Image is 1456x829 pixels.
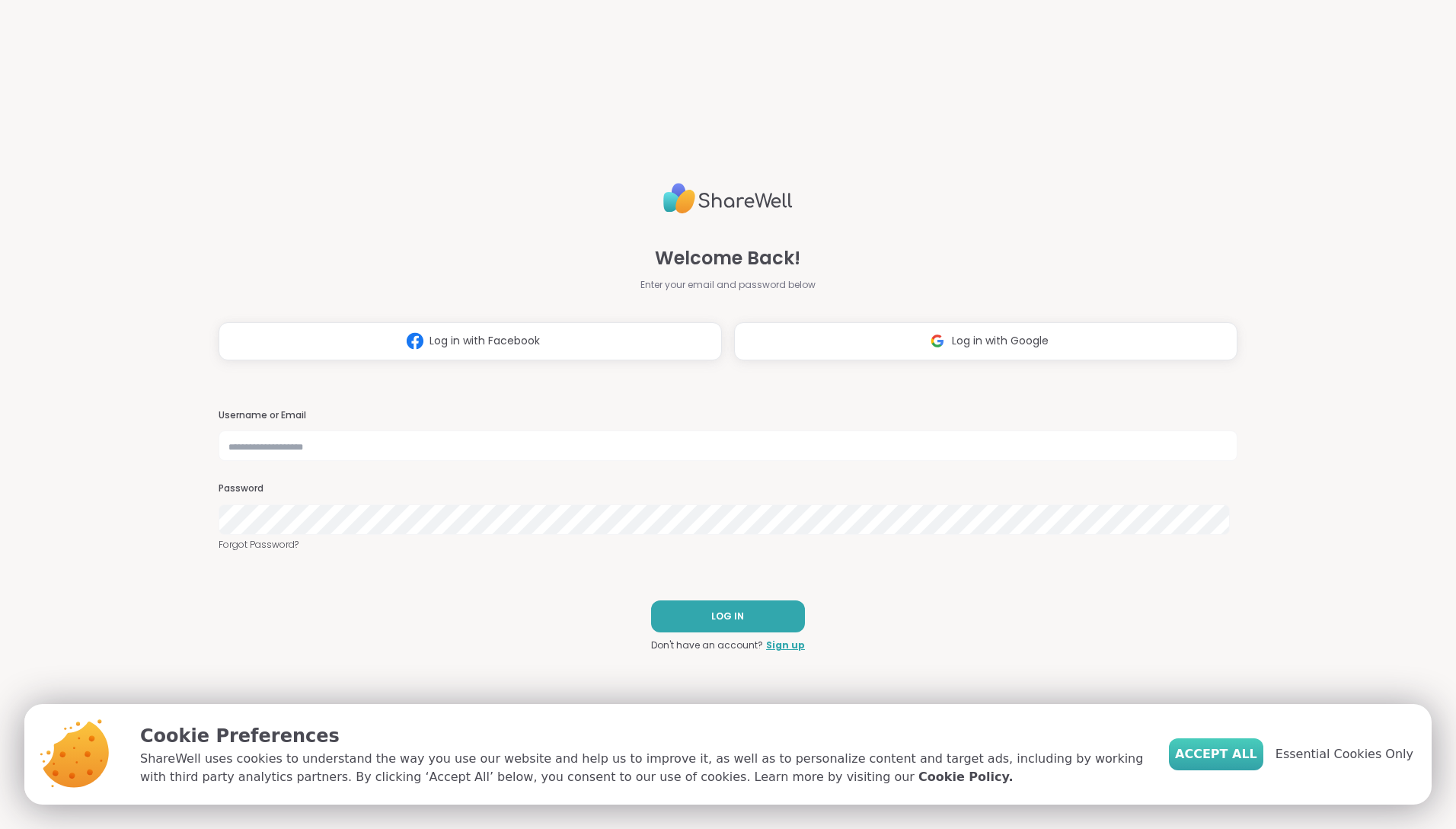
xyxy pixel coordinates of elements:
[219,322,722,360] button: Log in with Facebook
[219,409,1237,422] h3: Username or Email
[219,538,1237,552] a: Forgot Password?
[711,610,744,623] span: LOG IN
[651,639,763,652] span: Don't have an account?
[219,482,1237,495] h3: Password
[663,177,793,220] img: ShareWell Logo
[918,768,1013,786] a: Cookie Policy.
[401,327,429,355] img: ShareWell Logomark
[734,322,1237,360] button: Log in with Google
[952,333,1049,349] span: Log in with Google
[140,750,1145,786] p: ShareWell uses cookies to understand the way you use our website and help us to improve it, as we...
[766,639,805,652] a: Sign up
[923,327,952,355] img: ShareWell Logomark
[1175,745,1257,763] span: Accept All
[655,245,800,272] span: Welcome Back!
[1169,738,1263,770] button: Accept All
[1276,745,1413,763] span: Essential Cookies Only
[429,333,540,349] span: Log in with Facebook
[640,278,816,292] span: Enter your email and password below
[140,722,1145,750] p: Cookie Preferences
[651,600,805,632] button: LOG IN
